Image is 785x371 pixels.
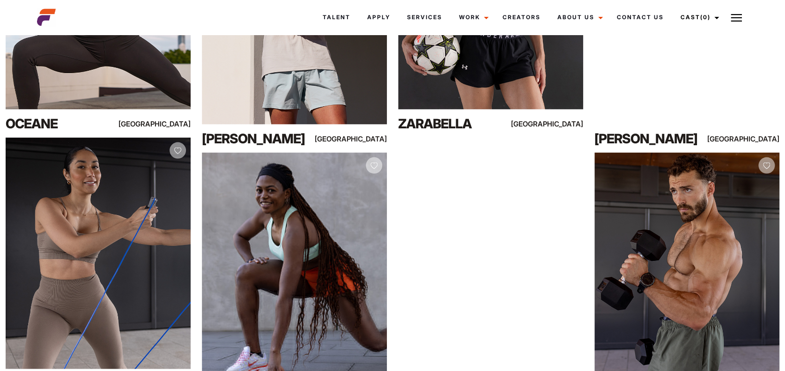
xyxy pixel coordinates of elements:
[528,118,584,129] div: [GEOGRAPHIC_DATA]
[359,5,399,30] a: Apply
[202,129,313,148] div: [PERSON_NAME]
[672,5,725,30] a: Cast(0)
[332,133,387,144] div: [GEOGRAPHIC_DATA]
[135,118,191,129] div: [GEOGRAPHIC_DATA]
[314,5,359,30] a: Talent
[594,129,705,148] div: [PERSON_NAME]
[37,8,56,27] img: cropped-aefm-brand-fav-22-square.png
[731,12,742,23] img: Burger icon
[399,5,451,30] a: Services
[451,5,494,30] a: Work
[6,114,117,133] div: Oceane
[549,5,608,30] a: About Us
[494,5,549,30] a: Creators
[724,133,780,144] div: [GEOGRAPHIC_DATA]
[398,114,509,133] div: Zarabella
[700,14,711,21] span: (0)
[608,5,672,30] a: Contact Us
